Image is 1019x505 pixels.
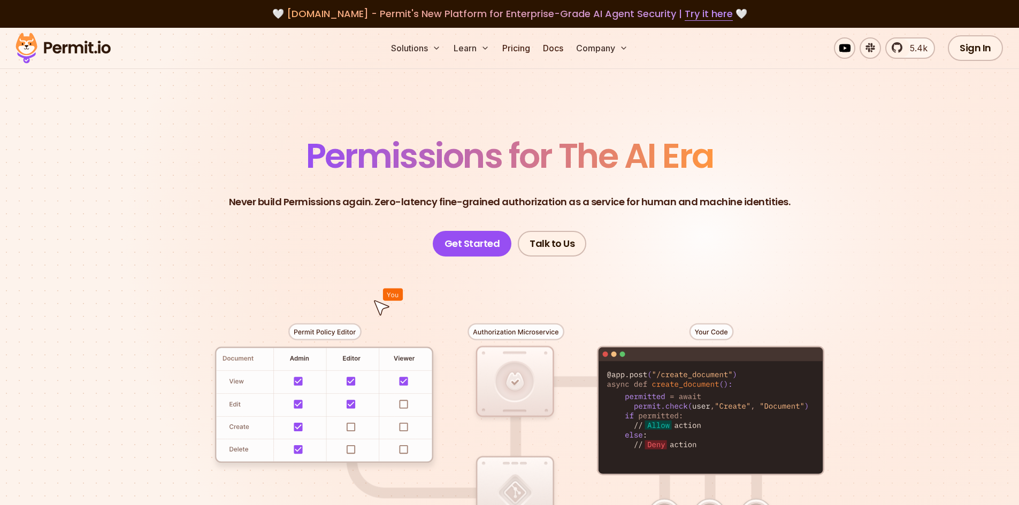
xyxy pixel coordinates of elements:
span: Permissions for The AI Era [306,132,714,180]
a: Try it here [685,7,733,21]
a: Pricing [498,37,534,59]
img: Permit logo [11,30,116,66]
div: 🤍 🤍 [26,6,993,21]
button: Company [572,37,632,59]
span: [DOMAIN_NAME] - Permit's New Platform for Enterprise-Grade AI Agent Security | [287,7,733,20]
button: Solutions [387,37,445,59]
a: Docs [539,37,568,59]
a: 5.4k [885,37,935,59]
a: Get Started [433,231,512,257]
span: 5.4k [903,42,928,55]
button: Learn [449,37,494,59]
a: Talk to Us [518,231,586,257]
p: Never build Permissions again. Zero-latency fine-grained authorization as a service for human and... [229,195,791,209]
a: Sign In [948,35,1003,61]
